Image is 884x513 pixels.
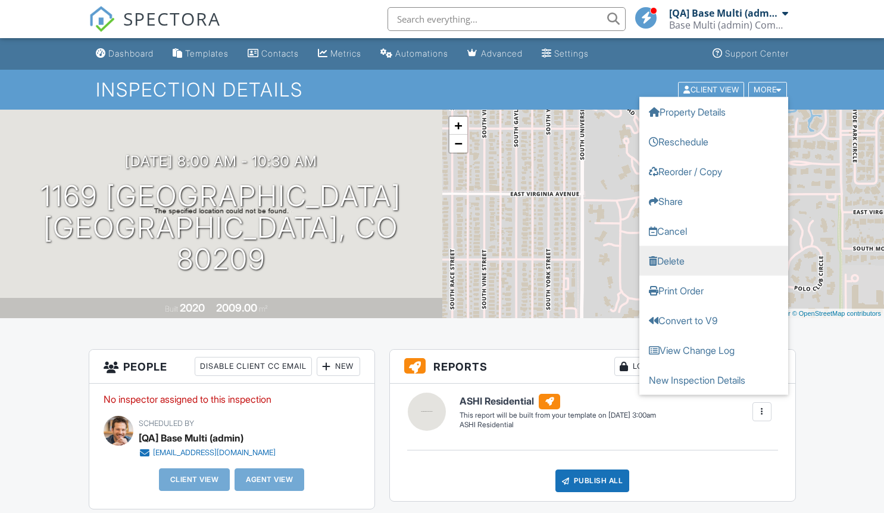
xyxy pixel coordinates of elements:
[395,48,448,58] div: Automations
[376,43,453,65] a: Automations (Basic)
[139,429,243,447] div: [QA] Base Multi (admin)
[639,156,788,186] a: Reorder / Copy
[330,48,361,58] div: Metrics
[537,43,594,65] a: Settings
[460,394,656,409] h6: ASHI Residential
[708,43,794,65] a: Support Center
[317,357,360,376] div: New
[554,48,589,58] div: Settings
[104,393,360,406] p: No inspector assigned to this inspection
[669,19,788,31] div: Base Multi (admin) Company
[725,48,789,58] div: Support Center
[216,301,257,314] div: 2009.00
[195,357,312,376] div: Disable Client CC Email
[669,7,779,19] div: [QA] Base Multi (admin)
[639,216,788,245] a: Cancel
[639,126,788,156] a: Reschedule
[89,6,115,32] img: The Best Home Inspection Software - Spectora
[91,43,158,65] a: Dashboard
[180,301,205,314] div: 2020
[639,335,788,365] a: View Change Log
[734,309,884,319] div: |
[261,48,299,58] div: Contacts
[123,6,221,31] span: SPECTORA
[165,304,178,313] span: Built
[463,43,527,65] a: Advanced
[243,43,304,65] a: Contacts
[139,419,194,428] span: Scheduled By
[185,48,229,58] div: Templates
[460,420,656,430] div: ASHI Residential
[792,310,881,317] a: © OpenStreetMap contributors
[89,16,221,41] a: SPECTORA
[677,85,747,94] a: Client View
[89,350,374,384] h3: People
[153,448,276,458] div: [EMAIL_ADDRESS][DOMAIN_NAME]
[639,186,788,216] a: Share
[639,365,788,394] a: New Inspection Details
[108,48,154,58] div: Dashboard
[259,304,268,313] span: m²
[139,447,276,459] a: [EMAIL_ADDRESS][DOMAIN_NAME]
[390,350,795,384] h3: Reports
[449,117,467,135] a: Zoom in
[639,275,788,305] a: Print Order
[678,82,744,98] div: Client View
[481,48,523,58] div: Advanced
[460,411,656,420] div: This report will be built from your template on [DATE] 3:00am
[555,470,630,492] div: Publish All
[388,7,626,31] input: Search everything...
[449,135,467,153] a: Zoom out
[19,181,423,275] h1: 1169 [GEOGRAPHIC_DATA] [GEOGRAPHIC_DATA], CO 80209
[125,153,317,169] h3: [DATE] 8:00 am - 10:30 am
[639,97,788,126] a: Property Details
[614,357,671,376] div: Locked
[639,305,788,335] a: Convert to V9
[96,79,788,100] h1: Inspection Details
[748,82,787,98] div: More
[168,43,233,65] a: Templates
[639,245,788,275] a: Delete
[313,43,366,65] a: Metrics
